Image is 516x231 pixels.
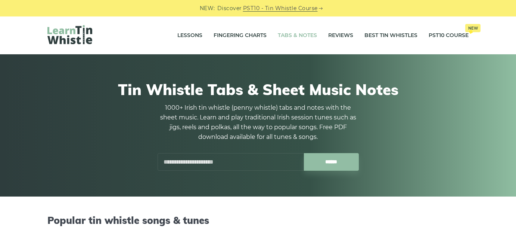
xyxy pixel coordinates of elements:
[214,26,267,45] a: Fingering Charts
[278,26,317,45] a: Tabs & Notes
[429,26,469,45] a: PST10 CourseNew
[328,26,353,45] a: Reviews
[47,215,469,226] h2: Popular tin whistle songs & tunes
[177,26,202,45] a: Lessons
[47,25,92,44] img: LearnTinWhistle.com
[47,80,469,98] h1: Tin Whistle Tabs & Sheet Music Notes
[157,103,359,142] p: 1000+ Irish tin whistle (penny whistle) tabs and notes with the sheet music. Learn and play tradi...
[465,24,481,32] span: New
[364,26,417,45] a: Best Tin Whistles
